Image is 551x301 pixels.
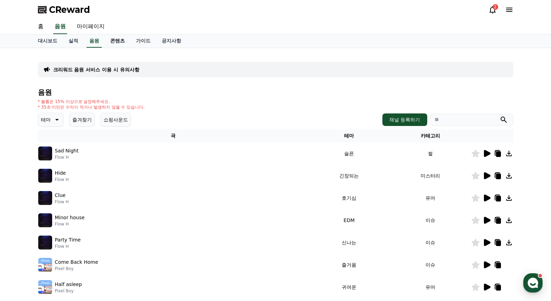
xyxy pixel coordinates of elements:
[55,177,69,182] p: Flow H
[308,142,390,165] td: 슬픈
[49,4,90,15] span: CReward
[308,129,390,142] th: 테마
[38,129,309,142] th: 곡
[38,4,90,15] a: CReward
[2,221,46,238] a: 홈
[38,146,52,160] img: music
[55,281,82,288] p: Half asleep
[488,6,497,14] a: 2
[64,231,72,237] span: 대화
[63,34,84,48] a: 실적
[156,34,187,48] a: 공지사항
[390,209,471,231] td: 이슈
[100,113,131,127] button: 쇼핑사운드
[382,113,427,126] button: 채널 등록하기
[53,19,67,34] a: 음원
[55,259,98,266] p: Come Back Home
[55,199,69,205] p: Flow H
[55,214,85,221] p: Minor house
[38,258,52,272] img: music
[493,4,498,10] div: 2
[390,276,471,298] td: 유머
[130,34,156,48] a: 가이드
[308,276,390,298] td: 귀여운
[41,115,51,125] p: 테마
[32,34,63,48] a: 대시보드
[71,19,110,34] a: 마이페이지
[55,236,81,244] p: Party Time
[22,231,26,237] span: 홈
[105,34,130,48] a: 콘텐츠
[308,254,390,276] td: 즐거움
[32,19,49,34] a: 홈
[390,142,471,165] td: 썰
[55,147,79,155] p: Sad Night
[55,266,98,271] p: Pixel Boy
[308,187,390,209] td: 호기심
[308,209,390,231] td: EDM
[308,165,390,187] td: 긴장되는
[46,221,90,238] a: 대화
[308,231,390,254] td: 신나는
[55,169,66,177] p: Hide
[55,155,79,160] p: Flow H
[38,213,52,227] img: music
[55,288,82,294] p: Pixel Boy
[90,221,133,238] a: 설정
[390,187,471,209] td: 유머
[390,254,471,276] td: 이슈
[390,129,471,142] th: 카테고리
[38,280,52,294] img: music
[38,191,52,205] img: music
[38,169,52,183] img: music
[53,66,139,73] a: 크리워드 음원 서비스 이용 시 유의사항
[38,236,52,249] img: music
[55,244,81,249] p: Flow H
[107,231,116,237] span: 설정
[87,34,102,48] a: 음원
[38,113,64,127] button: 테마
[38,104,145,110] p: * 35초 미만은 수익이 적거나 발생하지 않을 수 있습니다.
[38,99,145,104] p: * 볼륨은 15% 이상으로 설정해주세요.
[38,88,513,96] h4: 음원
[390,165,471,187] td: 미스터리
[69,113,95,127] button: 즐겨찾기
[390,231,471,254] td: 이슈
[55,192,66,199] p: Clue
[55,221,85,227] p: Flow H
